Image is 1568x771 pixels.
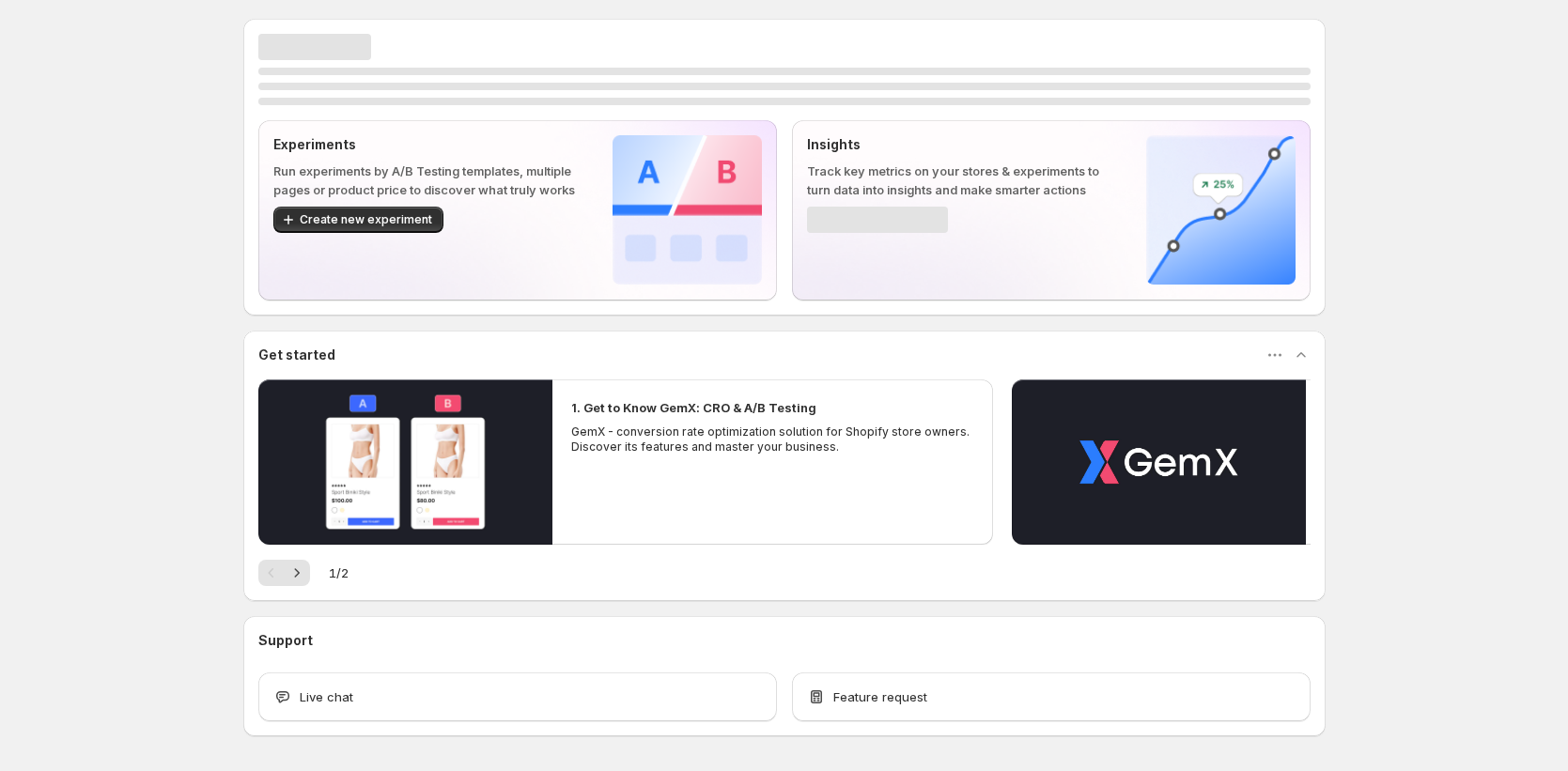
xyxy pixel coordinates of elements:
h3: Get started [258,346,335,364]
p: Track key metrics on your stores & experiments to turn data into insights and make smarter actions [807,162,1116,199]
h3: Support [258,631,313,650]
img: Experiments [613,135,762,285]
img: Insights [1146,135,1296,285]
span: 1 / 2 [329,563,349,582]
p: GemX - conversion rate optimization solution for Shopify store owners. Discover its features and ... [571,424,975,455]
button: Create new experiment [273,207,443,233]
p: Run experiments by A/B Testing templates, multiple pages or product price to discover what truly ... [273,162,582,199]
p: Experiments [273,135,582,154]
span: Live chat [300,687,353,706]
button: Play video [1012,379,1306,545]
p: Insights [807,135,1116,154]
span: Create new experiment [300,212,432,227]
button: Play video [258,379,552,545]
nav: Pagination [258,560,310,586]
span: Feature request [833,687,927,706]
h2: 1. Get to Know GemX: CRO & A/B Testing [571,398,816,417]
button: Next [284,560,310,586]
